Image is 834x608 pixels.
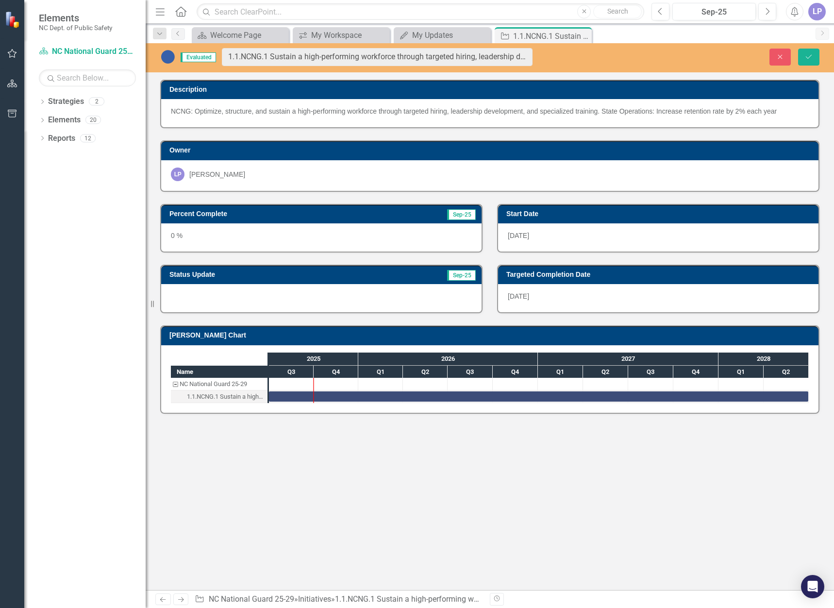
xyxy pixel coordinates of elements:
div: 2026 [358,353,538,365]
h3: Description [169,86,814,93]
span: Evaluated [181,52,216,62]
div: Q1 [718,366,764,378]
input: This field is required [222,48,533,66]
span: [DATE] [508,232,529,239]
button: LP [808,3,826,20]
h3: [PERSON_NAME] Chart [169,332,814,339]
div: Task: Start date: 2025-07-01 End date: 2028-06-30 [171,390,267,403]
h3: Status Update [169,271,356,278]
h3: Percent Complete [169,210,373,218]
div: Q2 [583,366,628,378]
div: Welcome Page [210,29,286,41]
div: 2025 [269,353,358,365]
div: 2027 [538,353,718,365]
div: Sep-25 [676,6,752,18]
h3: Owner [169,147,814,154]
a: Strategies [48,96,84,107]
div: Open Intercom Messenger [801,575,824,598]
div: Q2 [764,366,809,378]
div: 20 [85,116,101,124]
div: 12 [80,134,96,142]
input: Search ClearPoint... [197,3,644,20]
div: NCNG: Optimize, structure, and sustain a high-performing workforce through targeted hiring, leade... [171,106,809,116]
div: NC National Guard 25-29 [171,378,267,390]
button: Search [593,5,642,18]
div: 2 [89,98,104,106]
button: Sep-25 [672,3,756,20]
div: 1.1.NCNG.1 Sustain a high-performing workforce through targeted hiring, leadership development, a... [187,390,265,403]
div: Task: Start date: 2025-07-01 End date: 2028-06-30 [269,391,808,402]
span: Sep-25 [447,270,476,281]
div: 1.1.NCNG.1 Sustain a high-performing workforce through targeted hiring, leadership development, a... [513,30,589,42]
a: NC National Guard 25-29 [39,46,136,57]
h3: Start Date [506,210,814,218]
small: NC Dept. of Public Safety [39,24,112,32]
div: LP [171,168,184,181]
a: Welcome Page [194,29,286,41]
img: No Information [160,49,176,65]
div: Q4 [314,366,358,378]
span: Elements [39,12,112,24]
div: Q1 [538,366,583,378]
div: Task: NC National Guard 25-29 Start date: 2025-07-01 End date: 2025-07-02 [171,378,267,390]
a: NC National Guard 25-29 [209,594,294,604]
input: Search Below... [39,69,136,86]
div: Q3 [448,366,493,378]
img: ClearPoint Strategy [5,11,22,28]
div: 0 % [161,223,482,252]
div: Q1 [358,366,403,378]
div: My Workspace [311,29,387,41]
span: [DATE] [508,292,529,300]
div: Q4 [493,366,538,378]
div: Q4 [673,366,718,378]
div: NC National Guard 25-29 [180,378,247,390]
a: My Workspace [295,29,387,41]
a: Reports [48,133,75,144]
span: Sep-25 [447,209,476,220]
div: [PERSON_NAME] [189,169,245,179]
div: » » [195,594,483,605]
div: Name [171,366,267,378]
h3: Targeted Completion Date [506,271,814,278]
div: Q2 [403,366,448,378]
a: My Updates [396,29,488,41]
span: Search [607,7,628,15]
a: Initiatives [298,594,331,604]
div: 1.1.NCNG.1 Sustain a high-performing workforce through targeted hiring, leadership development, a... [171,390,267,403]
div: 2028 [718,353,809,365]
div: Q3 [628,366,673,378]
div: My Updates [412,29,488,41]
a: Elements [48,115,81,126]
div: Q3 [269,366,314,378]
